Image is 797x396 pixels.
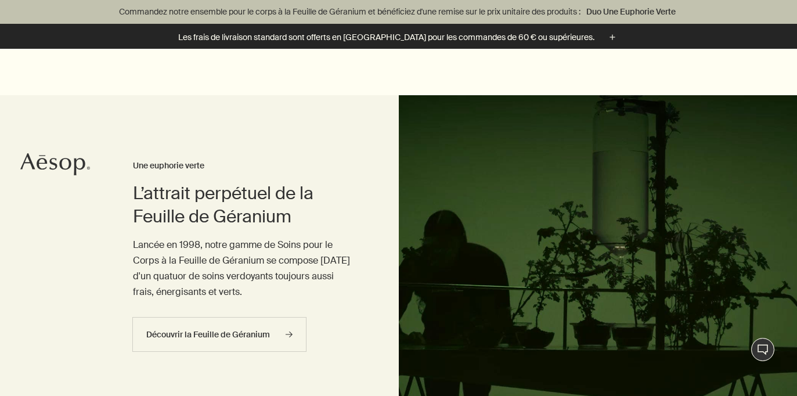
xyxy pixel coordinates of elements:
[132,317,306,352] a: Découvrir la Feuille de Géranium
[751,338,774,361] button: Chat en direct
[178,31,619,44] button: Les frais de livraison standard sont offerts en [GEOGRAPHIC_DATA] pour les commandes de 60 € ou s...
[133,237,352,300] p: Lancée en 1998, notre gamme de Soins pour le Corps à la Feuille de Géranium se compose [DATE] d'u...
[178,31,594,44] p: Les frais de livraison standard sont offerts en [GEOGRAPHIC_DATA] pour les commandes de 60 € ou s...
[20,153,90,179] a: Aesop
[12,6,785,18] p: Commandez notre ensemble pour le corps à la Feuille de Géranium et bénéficiez d'une remise sur le...
[20,153,90,176] svg: Aesop
[584,5,678,18] a: Duo Une Euphorie Verte
[133,182,352,228] h2: L’attrait perpétuel de la Feuille de Géranium
[133,159,352,173] h3: Une euphorie verte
